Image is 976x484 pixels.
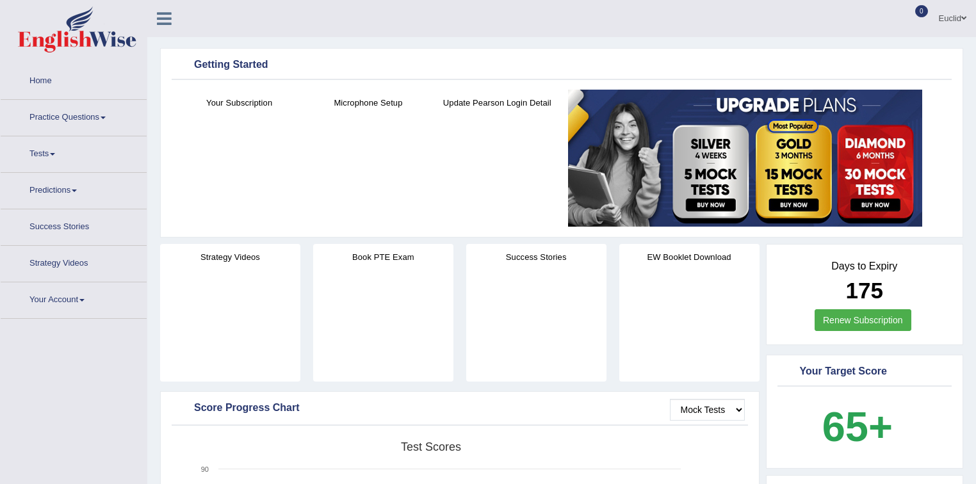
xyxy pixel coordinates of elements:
a: Strategy Videos [1,246,147,278]
a: Renew Subscription [815,309,911,331]
span: 0 [915,5,928,17]
div: Score Progress Chart [175,399,745,418]
h4: Update Pearson Login Detail [439,96,555,109]
a: Tests [1,136,147,168]
div: Getting Started [175,56,948,75]
img: small5.jpg [568,90,922,227]
a: Home [1,63,147,95]
h4: EW Booklet Download [619,250,760,264]
h4: Days to Expiry [781,261,949,272]
h4: Your Subscription [181,96,297,109]
a: Predictions [1,173,147,205]
a: Practice Questions [1,100,147,132]
b: 65+ [822,403,893,450]
b: 175 [846,278,883,303]
text: 90 [201,465,209,473]
a: Your Account [1,282,147,314]
a: Success Stories [1,209,147,241]
h4: Strategy Videos [160,250,300,264]
h4: Success Stories [466,250,606,264]
div: Your Target Score [781,362,949,382]
h4: Book PTE Exam [313,250,453,264]
h4: Microphone Setup [310,96,426,109]
tspan: Test scores [401,440,461,453]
